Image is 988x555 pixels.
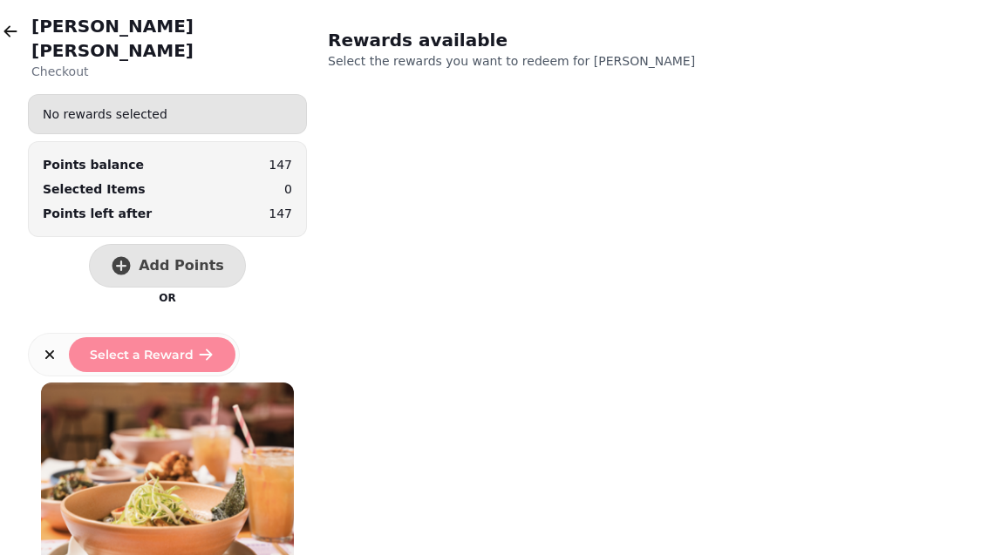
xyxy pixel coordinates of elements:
p: 0 [284,180,292,198]
div: No rewards selected [29,98,306,130]
p: Points left after [43,205,152,222]
span: Add Points [139,259,224,273]
div: Points balance [43,156,144,173]
button: Add Points [89,244,246,288]
p: Select the rewards you want to redeem for [328,52,774,70]
p: 147 [269,205,292,222]
p: Selected Items [43,180,146,198]
span: Select a Reward [90,349,194,361]
button: Select a Reward [69,337,235,372]
p: Checkout [31,63,307,80]
span: [PERSON_NAME] [594,54,695,68]
h2: Rewards available [328,28,663,52]
p: OR [159,291,175,305]
p: 147 [269,156,292,173]
h2: [PERSON_NAME] [PERSON_NAME] [31,14,307,63]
